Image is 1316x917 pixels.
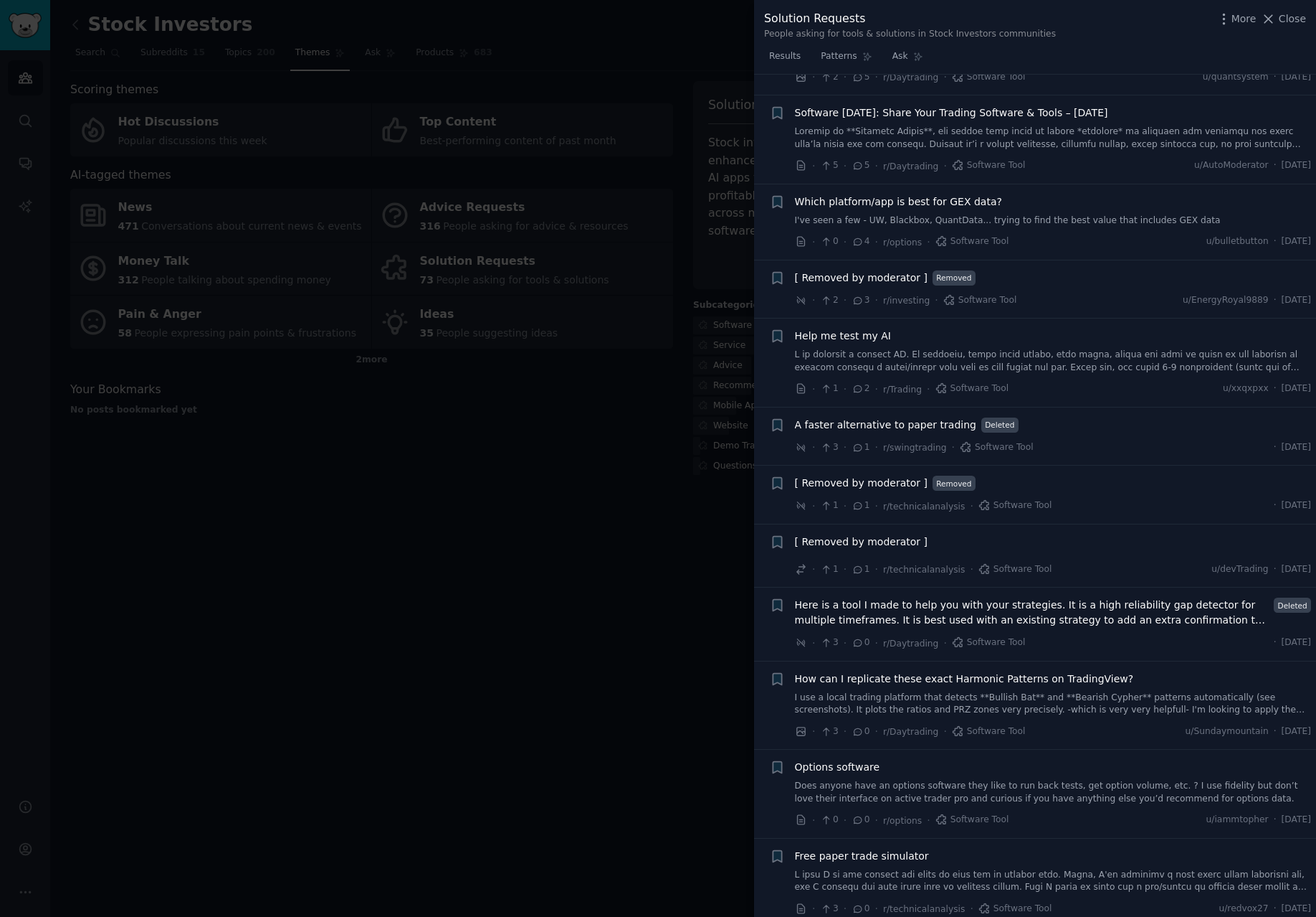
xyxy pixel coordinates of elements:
[852,903,869,916] span: 0
[875,293,878,308] span: ·
[943,636,946,651] span: ·
[875,813,878,828] span: ·
[875,382,878,397] span: ·
[1274,499,1277,512] span: ·
[812,440,815,455] span: ·
[820,563,838,576] span: 1
[875,159,878,174] span: ·
[795,535,928,550] a: [ Removed by moderator ]
[795,418,976,433] a: A faster alternative to paper trading
[1282,71,1311,84] span: [DATE]
[1282,814,1311,827] span: [DATE]
[812,382,815,397] span: ·
[844,499,847,514] span: ·
[1282,159,1311,172] span: [DATE]
[795,476,928,491] a: [ Removed by moderator ]
[875,499,878,514] span: ·
[812,562,815,577] span: ·
[935,235,1009,248] span: Software Tool
[1274,636,1277,649] span: ·
[852,563,869,576] span: 1
[852,499,869,512] span: 1
[875,562,878,577] span: ·
[1282,903,1311,916] span: [DATE]
[883,385,922,395] span: r/Trading
[844,562,847,577] span: ·
[1274,814,1277,827] span: ·
[978,563,1052,576] span: Software Tool
[1274,563,1277,576] span: ·
[875,70,878,85] span: ·
[952,71,1026,84] span: Software Tool
[795,194,1002,210] a: Which platform/app is best for GEX data?
[844,724,847,739] span: ·
[820,636,838,649] span: 3
[852,235,869,248] span: 4
[1274,235,1277,248] span: ·
[952,159,1026,172] span: Software Tool
[795,760,880,775] a: Options software
[812,235,815,250] span: ·
[892,50,908,63] span: Ask
[952,440,955,455] span: ·
[933,271,976,286] span: Removed
[852,441,869,454] span: 1
[812,724,815,739] span: ·
[1282,382,1311,395] span: [DATE]
[883,565,965,575] span: r/technicalanalysis
[883,238,922,248] span: r/options
[844,235,847,250] span: ·
[820,725,838,738] span: 3
[844,159,847,174] span: ·
[883,816,922,826] span: r/options
[795,329,891,344] a: Help me test my AI
[1274,294,1277,307] span: ·
[764,45,806,75] a: Results
[883,502,965,512] span: r/technicalanalysis
[1282,294,1311,307] span: [DATE]
[844,636,847,651] span: ·
[812,293,815,308] span: ·
[852,159,869,172] span: 5
[795,105,1108,121] a: Software [DATE]: Share Your Trading Software & Tools – [DATE]
[943,159,946,174] span: ·
[883,904,965,914] span: r/technicalanalysis
[960,441,1034,454] span: Software Tool
[1274,598,1311,613] span: Deleted
[978,903,1052,916] span: Software Tool
[875,901,878,916] span: ·
[875,440,878,455] span: ·
[1282,235,1311,248] span: [DATE]
[769,50,801,63] span: Results
[1183,294,1269,307] span: u/EnergyRoyal9889
[981,418,1019,433] span: Deleted
[970,499,973,514] span: ·
[1274,903,1277,916] span: ·
[795,672,1134,687] span: How can I replicate these exact Harmonic Patterns on TradingView?
[795,849,929,864] a: Free paper trade simulator
[1279,11,1306,27] span: Close
[1274,71,1277,84] span: ·
[820,441,838,454] span: 3
[844,293,847,308] span: ·
[812,70,815,85] span: ·
[795,271,928,286] a: [ Removed by moderator ]
[844,813,847,828] span: ·
[970,562,973,577] span: ·
[933,476,976,491] span: Removed
[1282,725,1311,738] span: [DATE]
[1282,499,1311,512] span: [DATE]
[927,235,930,250] span: ·
[852,725,869,738] span: 0
[883,296,930,306] span: r/investing
[943,70,946,85] span: ·
[812,499,815,514] span: ·
[812,636,815,651] span: ·
[883,161,938,171] span: r/Daytrading
[795,598,1269,628] span: Here is a tool I made to help you with your strategies. It is a high reliability gap detector for...
[844,440,847,455] span: ·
